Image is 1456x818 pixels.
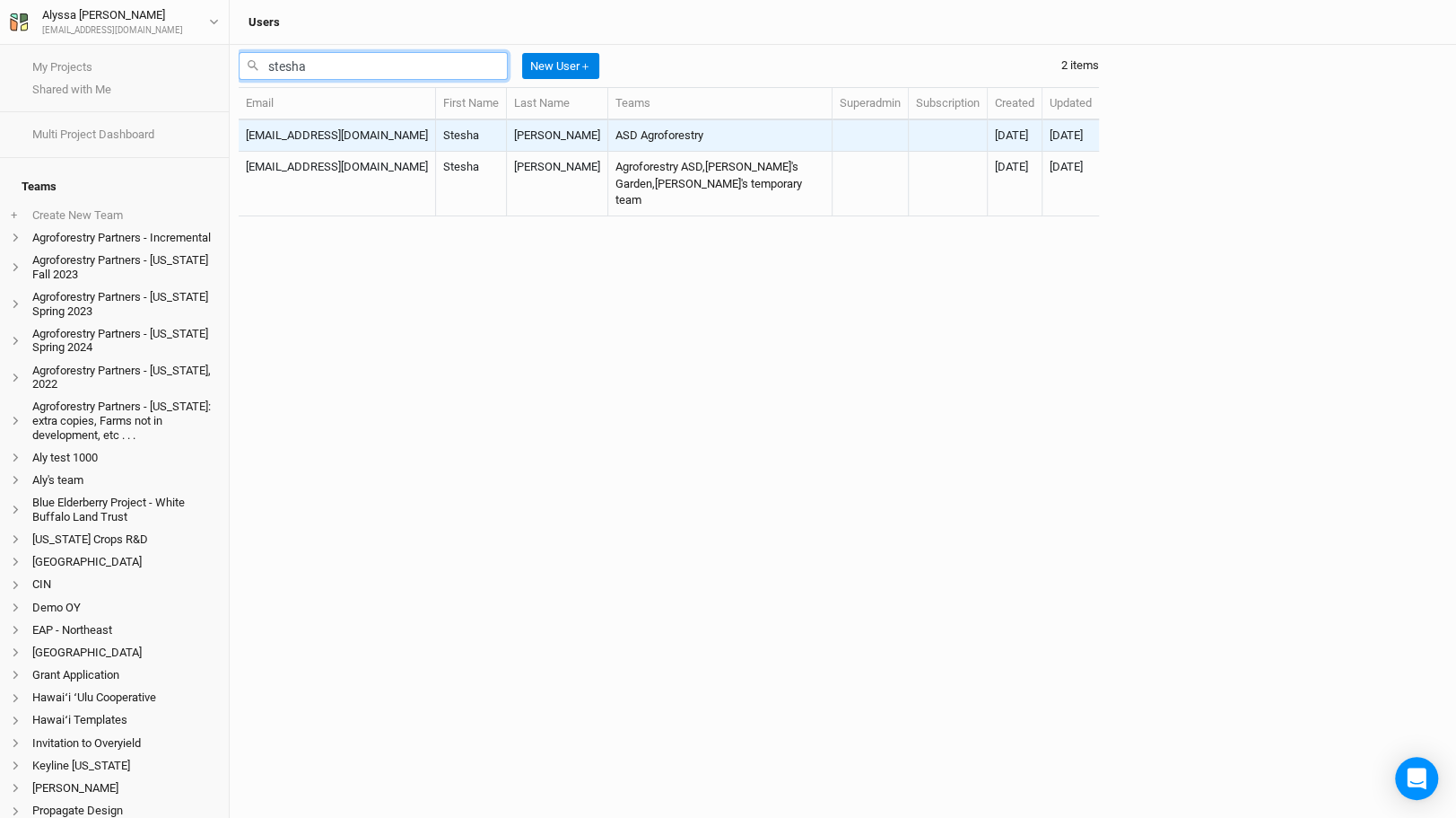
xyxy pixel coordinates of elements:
[42,6,183,24] div: Alyssa [PERSON_NAME]
[1395,757,1438,800] div: Open Intercom Messenger
[11,208,17,223] span: +
[608,88,833,120] th: Teams
[995,160,1028,173] span: Mar 15, 2023 1:44 PM
[42,24,183,38] div: [EMAIL_ADDRESS][DOMAIN_NAME]
[615,160,798,189] a: [PERSON_NAME]'s Garden
[507,152,608,216] td: [PERSON_NAME]
[248,15,280,30] h3: Users
[988,88,1042,120] th: Created
[436,120,507,152] td: Stesha
[1050,160,1083,173] span: Aug 12, 2025 12:07 PM
[608,152,833,216] td: , ,
[909,88,988,120] th: Subscription
[239,52,508,80] input: Search
[507,88,608,120] th: Last Name
[239,120,436,152] td: [EMAIL_ADDRESS][DOMAIN_NAME]
[9,5,220,38] button: Alyssa [PERSON_NAME][EMAIL_ADDRESS][DOMAIN_NAME]
[507,120,608,152] td: [PERSON_NAME]
[11,169,218,205] h4: Teams
[1042,88,1099,120] th: Updated
[615,177,802,207] a: [PERSON_NAME]'s temporary team
[522,53,599,80] button: New User＋
[995,128,1028,142] span: Mar 16, 2023 11:30 AM
[833,88,909,120] th: Superadmin
[615,160,702,173] a: Agroforestry ASD
[1061,57,1099,74] div: 2 items
[436,88,507,120] th: First Name
[436,152,507,216] td: Stesha
[239,152,436,216] td: [EMAIL_ADDRESS][DOMAIN_NAME]
[1050,128,1083,142] span: Mar 16, 2023 11:31 AM
[239,88,436,120] th: Email
[615,128,703,142] a: ASD Agroforestry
